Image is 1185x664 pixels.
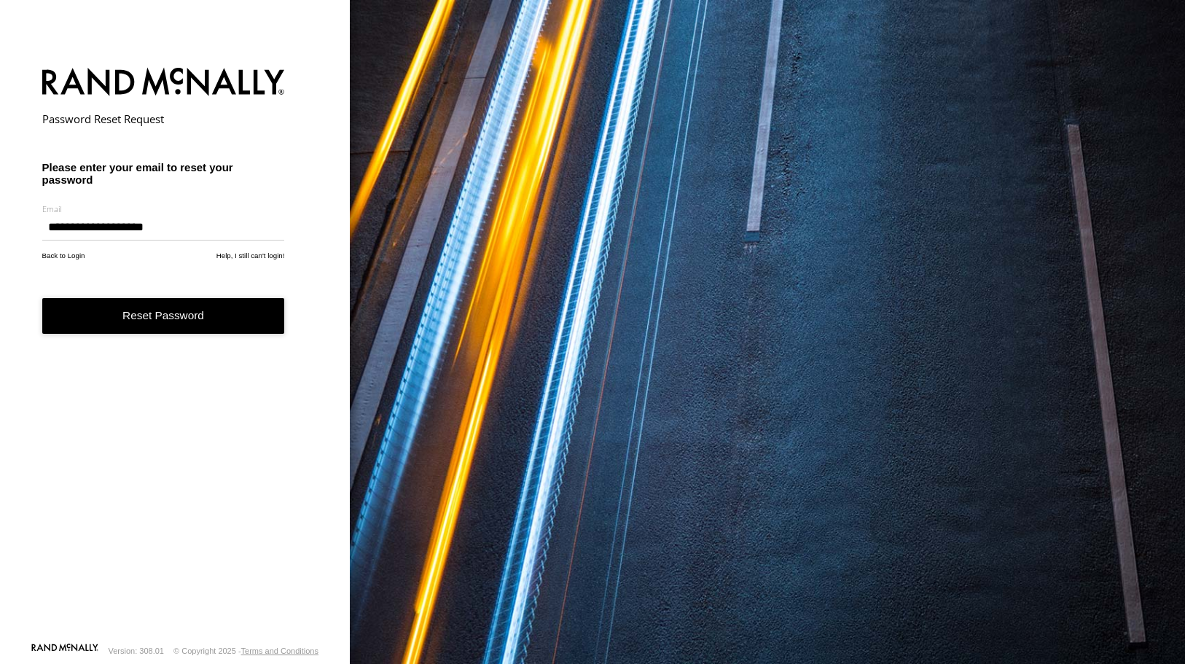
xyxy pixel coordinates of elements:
[42,251,85,259] a: Back to Login
[173,647,318,655] div: © Copyright 2025 -
[42,112,285,126] h2: Password Reset Request
[31,644,98,658] a: Visit our Website
[42,203,285,214] label: Email
[42,161,285,186] h3: Please enter your email to reset your password
[241,647,318,655] a: Terms and Conditions
[109,647,164,655] div: Version: 308.01
[42,298,285,334] button: Reset Password
[216,251,285,259] a: Help, I still can't login!
[42,65,285,102] img: Rand McNally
